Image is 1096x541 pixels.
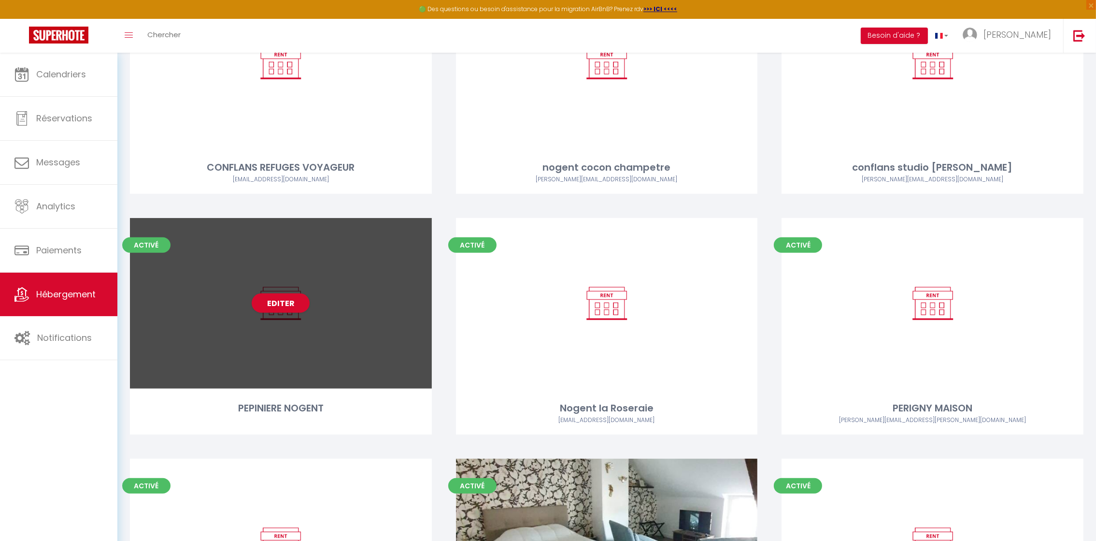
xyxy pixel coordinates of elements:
span: Activé [774,478,822,494]
div: Airbnb [456,175,758,184]
span: Messages [36,156,80,168]
a: Editer [252,293,310,313]
span: Paiements [36,244,82,256]
div: PEPINIERE NOGENT [130,401,432,416]
a: Chercher [140,19,188,53]
span: Activé [122,237,171,253]
div: conflans studio [PERSON_NAME] [782,160,1083,175]
span: Chercher [147,29,181,40]
div: PERIGNY MAISON [782,401,1083,416]
span: Analytics [36,200,75,212]
span: Activé [448,478,497,494]
button: Besoin d'aide ? [861,28,928,44]
div: CONFLANS REFUGES VOYAGEUR [130,160,432,175]
a: ... [PERSON_NAME] [955,19,1063,53]
span: Hébergement [36,288,96,300]
a: >>> ICI <<<< [643,5,677,13]
div: Airbnb [782,175,1083,184]
div: Airbnb [782,416,1083,425]
span: Notifications [37,332,92,344]
img: ... [963,28,977,42]
span: Réservations [36,112,92,124]
span: Activé [774,237,822,253]
span: Activé [122,478,171,494]
div: nogent cocon champetre [456,160,758,175]
div: Airbnb [130,175,432,184]
span: Calendriers [36,68,86,80]
span: Activé [448,237,497,253]
div: Nogent la Roseraie [456,401,758,416]
span: [PERSON_NAME] [983,29,1051,41]
img: Super Booking [29,27,88,44]
img: logout [1073,29,1085,42]
div: Airbnb [456,416,758,425]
